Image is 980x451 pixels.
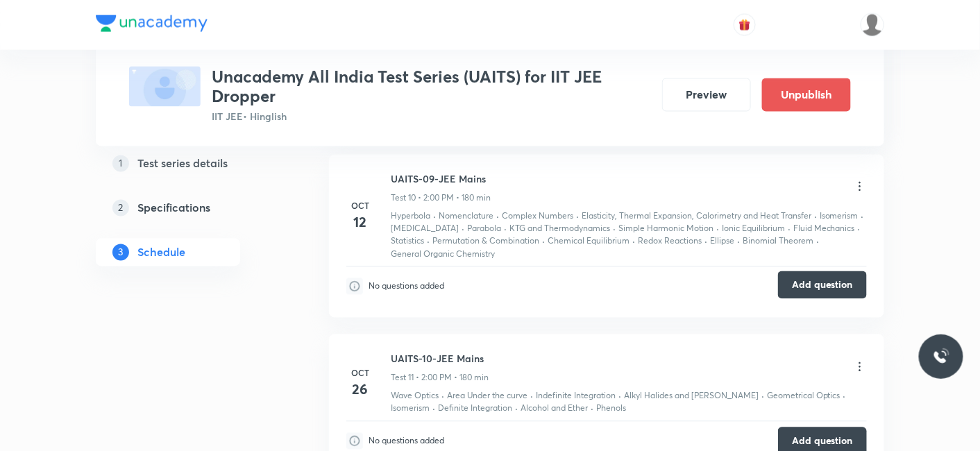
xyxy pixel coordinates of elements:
[624,390,759,402] p: Alkyl Halides and [PERSON_NAME]
[96,149,285,177] a: 1Test series details
[391,352,489,366] h6: UAITS-10-JEE Mains
[596,402,626,415] p: Phenols
[391,210,430,223] p: Hyperbola
[441,390,444,402] div: ·
[391,390,439,402] p: Wave Optics
[137,199,210,216] h5: Specifications
[391,248,495,261] p: General Organic Chemistry
[722,223,785,235] p: Ionic Equilibrium
[582,210,811,223] p: Elasticity, Thermal Expansion, Calorimetry and Heat Transfer
[447,390,527,402] p: Area Under the curve
[212,67,651,107] h3: Unacademy All India Test Series (UAITS) for IIT JEE Dropper
[432,402,435,415] div: ·
[391,172,491,187] h6: UAITS-09-JEE Mains
[843,390,846,402] div: ·
[632,235,635,248] div: ·
[613,223,616,235] div: ·
[432,235,539,248] p: Permutation & Combination
[933,348,949,365] img: ttu
[618,223,713,235] p: Simple Harmonic Motion
[743,235,813,248] p: Binomial Theorem
[710,235,734,248] p: Ellipse
[433,210,436,223] div: ·
[369,280,444,293] p: No questions added
[820,210,859,223] p: Isomerism
[391,372,489,384] p: Test 11 • 2:00 PM • 180 min
[542,235,545,248] div: ·
[391,402,430,415] p: Isomerism
[530,390,533,402] div: ·
[346,200,374,212] h6: Oct
[761,390,764,402] div: ·
[137,244,185,260] h5: Schedule
[767,390,840,402] p: Geometrical Optics
[346,433,363,450] img: infoIcon
[576,210,579,223] div: ·
[462,223,464,235] div: ·
[391,235,424,248] p: Statistics
[438,402,512,415] p: Definite Integration
[346,367,374,380] h6: Oct
[96,194,285,221] a: 2Specifications
[861,13,884,37] img: Hemantha Baskaran
[129,67,201,107] img: fallback-thumbnail.png
[427,235,430,248] div: ·
[369,435,444,448] p: No questions added
[504,223,507,235] div: ·
[509,223,610,235] p: KTG and Thermodynamics
[591,402,593,415] div: ·
[137,155,228,171] h5: Test series details
[467,223,501,235] p: Parabola
[618,390,621,402] div: ·
[704,235,707,248] div: ·
[662,78,751,112] button: Preview
[391,192,491,205] p: Test 10 • 2:00 PM • 180 min
[521,402,588,415] p: Alcohol and Ether
[793,223,855,235] p: Fluid Mechanics
[346,278,363,295] img: infoIcon
[762,78,851,112] button: Unpublish
[96,15,208,32] img: Company Logo
[112,155,129,171] p: 1
[816,235,819,248] div: ·
[858,223,861,235] div: ·
[861,210,864,223] div: ·
[778,271,867,299] button: Add question
[496,210,499,223] div: ·
[515,402,518,415] div: ·
[96,15,208,35] a: Company Logo
[502,210,573,223] p: Complex Numbers
[346,380,374,400] h4: 26
[391,223,459,235] p: [MEDICAL_DATA]
[716,223,719,235] div: ·
[788,223,791,235] div: ·
[536,390,616,402] p: Indefinite Integration
[738,19,751,31] img: avatar
[548,235,630,248] p: Chemical Equilibrium
[737,235,740,248] div: ·
[814,210,817,223] div: ·
[439,210,493,223] p: Nomenclature
[734,14,756,36] button: avatar
[638,235,702,248] p: Redox Reactions
[212,110,651,124] p: IIT JEE • Hinglish
[346,212,374,233] h4: 12
[112,244,129,260] p: 3
[112,199,129,216] p: 2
